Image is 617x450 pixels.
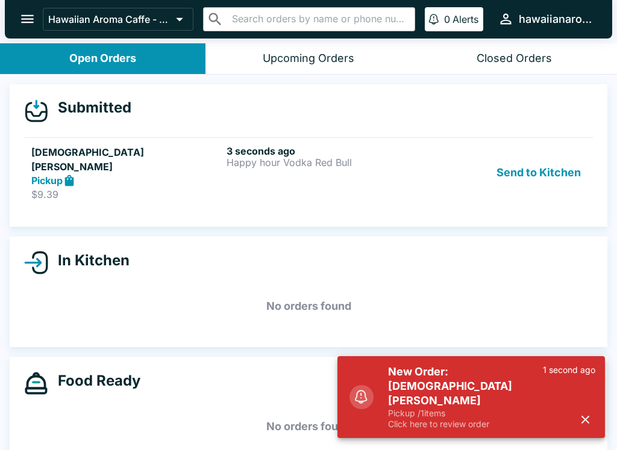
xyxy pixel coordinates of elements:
button: Hawaiian Aroma Caffe - Waikiki Beachcomber [43,8,193,31]
button: Send to Kitchen [492,145,586,201]
h5: No orders found [24,285,593,328]
p: Pickup / 1 items [388,408,543,419]
h5: [DEMOGRAPHIC_DATA][PERSON_NAME] [31,145,222,174]
h5: No orders found [24,405,593,448]
h6: 3 seconds ago [227,145,417,157]
a: [DEMOGRAPHIC_DATA][PERSON_NAME]Pickup$9.393 seconds agoHappy hour Vodka Red BullSend to Kitchen [24,137,593,208]
div: Upcoming Orders [263,52,354,66]
button: open drawer [12,4,43,34]
input: Search orders by name or phone number [228,11,410,28]
p: Alerts [453,13,478,25]
div: Open Orders [69,52,136,66]
p: Hawaiian Aroma Caffe - Waikiki Beachcomber [48,13,171,25]
h4: In Kitchen [48,251,130,270]
p: 0 [444,13,450,25]
p: 1 second ago [543,365,595,375]
p: Click here to review order [388,419,543,430]
strong: Pickup [31,174,63,186]
h5: New Order: [DEMOGRAPHIC_DATA][PERSON_NAME] [388,365,543,408]
div: hawaiianaromacaffe [519,12,593,26]
div: Closed Orders [477,52,552,66]
p: $9.39 [31,188,222,200]
button: hawaiianaromacaffe [493,6,598,32]
h4: Submitted [48,99,131,117]
p: Happy hour Vodka Red Bull [227,157,417,168]
h4: Food Ready [48,372,140,390]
